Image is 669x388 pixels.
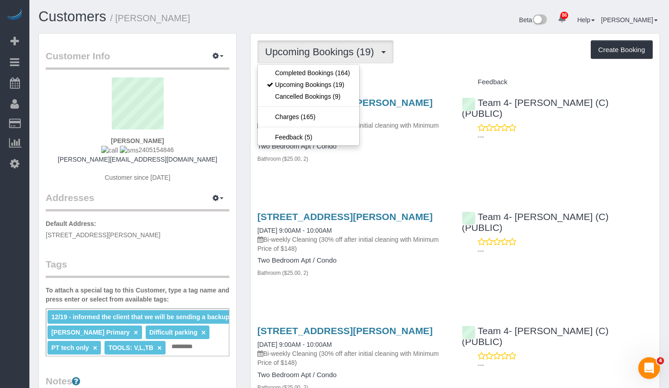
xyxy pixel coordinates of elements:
[120,146,139,155] img: sms
[462,211,608,233] a: Team 4- [PERSON_NAME] (C)(PUBLIC)
[553,9,571,29] a: 86
[46,231,161,239] span: [STREET_ADDRESS][PERSON_NAME]
[258,67,359,79] a: Completed Bookings (164)
[104,174,170,181] span: Customer since [DATE]
[257,143,448,150] h4: Two Bedroom Apt / Condo
[5,9,24,22] img: Automaid Logo
[111,137,164,144] strong: [PERSON_NAME]
[134,329,138,336] a: ×
[51,313,244,321] span: 12/19 - informed the client that we will be sending a backup tech
[258,131,359,143] a: Feedback (5)
[257,326,432,336] a: [STREET_ADDRESS][PERSON_NAME]
[257,235,448,253] p: Bi-weekly Cleaning (30% off after initial cleaning with Minimum Price of $148)
[657,357,664,364] span: 4
[257,349,448,367] p: Bi-weekly Cleaning (30% off after initial cleaning with Minimum Price of $148)
[478,246,653,255] p: ---
[110,13,190,23] small: / [PERSON_NAME]
[46,49,229,70] legend: Customer Info
[257,257,448,264] h4: Two Bedroom Apt / Condo
[46,286,229,304] label: To attach a special tag to this Customer, type a tag name and press enter or select from availabl...
[265,46,379,57] span: Upcoming Bookings (19)
[532,14,547,26] img: New interface
[577,16,595,24] a: Help
[51,344,89,351] span: PT tech only
[462,78,653,86] h4: Feedback
[51,329,130,336] span: [PERSON_NAME] Primary
[462,326,608,347] a: Team 4- [PERSON_NAME] (C)(PUBLIC)
[638,357,660,379] iframe: Intercom live chat
[109,344,154,351] span: TOOLS: V,L,TB
[257,211,432,222] a: [STREET_ADDRESS][PERSON_NAME]
[101,146,118,155] img: call
[258,111,359,123] a: Charges (165)
[257,270,308,276] small: Bathroom ($25.00, 2)
[258,79,359,91] a: Upcoming Bookings (19)
[591,40,653,59] button: Create Booking
[560,12,568,19] span: 86
[257,227,332,234] a: [DATE] 9:00AM - 10:00AM
[157,344,161,352] a: ×
[257,341,332,348] a: [DATE] 9:00AM - 10:00AM
[462,97,608,119] a: Team 4- [PERSON_NAME] (C)(PUBLIC)
[478,360,653,369] p: ---
[258,91,359,102] a: Cancelled Bookings (9)
[201,329,205,336] a: ×
[149,329,198,336] span: Difficult parking
[257,156,308,162] small: Bathroom ($25.00, 2)
[58,156,217,163] a: [PERSON_NAME][EMAIL_ADDRESS][DOMAIN_NAME]
[101,146,174,153] span: 2405154846
[257,371,448,379] h4: Two Bedroom Apt / Condo
[46,258,229,278] legend: Tags
[519,16,547,24] a: Beta
[257,40,394,63] button: Upcoming Bookings (19)
[601,16,658,24] a: [PERSON_NAME]
[93,344,97,352] a: ×
[46,219,96,228] label: Default Address:
[478,132,653,141] p: ---
[38,9,106,24] a: Customers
